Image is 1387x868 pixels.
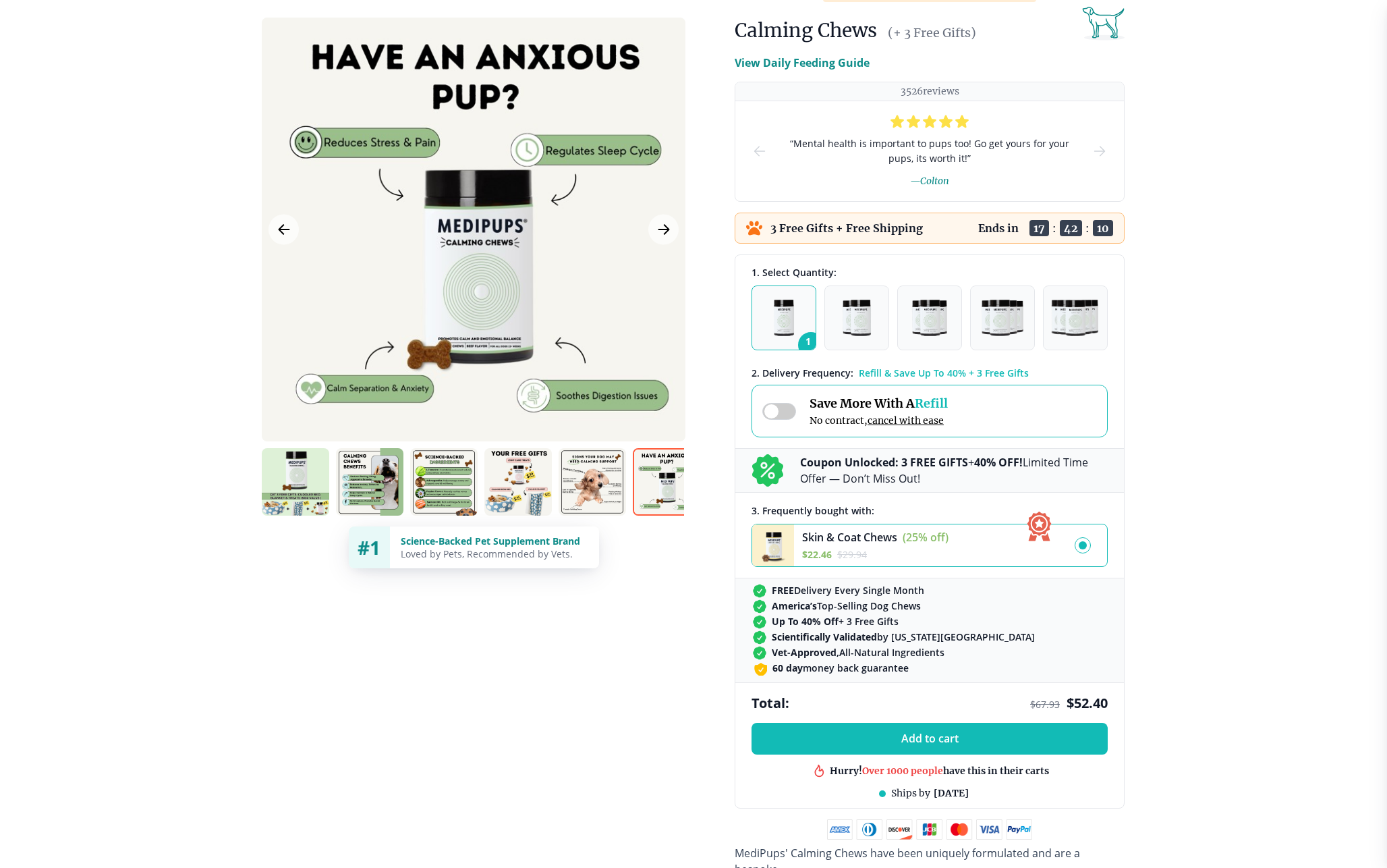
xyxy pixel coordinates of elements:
p: 3 Free Gifts + Free Shipping [770,221,923,235]
button: Add to cart [752,723,1108,755]
img: Pack of 2 - Natural Dog Supplements [843,300,871,336]
p: 3526 reviews [901,85,959,98]
span: No contract, [810,414,948,427]
img: Calming Chews | Natural Dog Supplements [559,448,626,516]
img: Calming Chews | Natural Dog Supplements [484,448,552,516]
span: money back guarantee [772,661,909,674]
span: Add to cart [901,732,959,745]
img: Pack of 1 - Natural Dog Supplements [774,300,795,336]
div: 1. Select Quantity: [752,266,1108,279]
span: (+ 3 Free Gifts) [888,25,976,40]
button: Next Image [648,214,679,244]
div: in this shop [881,779,997,792]
span: Ships by [891,787,930,799]
strong: Scientifically Validated [772,630,877,643]
span: Over 1000 people [862,763,943,775]
p: View Daily Feeding Guide [735,55,870,71]
button: prev-slide [752,101,768,201]
span: Top-Selling Dog Chews [772,599,921,612]
img: Calming Chews | Natural Dog Supplements [262,448,329,516]
span: All-Natural Ingredients [772,646,944,659]
p: Ends in [978,221,1019,235]
span: [DATE] [934,787,969,799]
div: Loved by Pets, Recommended by Vets. [401,547,588,560]
span: $ 29.94 [837,548,867,561]
span: + 3 Free Gifts [772,615,899,628]
img: Skin & Coat Chews - Medipups [752,524,794,566]
span: Total: [752,694,789,712]
span: : [1052,221,1056,235]
button: 1 [752,286,816,350]
img: Calming Chews | Natural Dog Supplements [633,448,700,516]
b: Coupon Unlocked: 3 FREE GIFTS [800,455,968,470]
span: Refill & Save Up To 40% + 3 Free Gifts [859,367,1029,379]
span: $ 67.93 [1030,698,1060,711]
b: 40% OFF! [974,455,1023,470]
span: “ Mental health is important to pups too! Go get yours for your pups, its worth it! ” [789,136,1070,166]
span: : [1085,221,1089,235]
img: Pack of 5 - Natural Dog Supplements [1051,300,1100,336]
p: + Limited Time Offer — Don’t Miss Out! [800,454,1108,487]
strong: Vet-Approved, [772,646,839,659]
div: Science-Backed Pet Supplement Brand [401,535,588,547]
div: Hurry! have this in their carts [830,763,1049,776]
button: next-slide [1092,101,1108,201]
span: 42 [1060,220,1082,236]
span: Best product [881,779,942,791]
span: $ 52.40 [1067,694,1108,712]
span: 17 [1029,220,1049,236]
span: 2 . Delivery Frequency: [752,367,853,379]
span: $ 22.46 [802,548,832,561]
span: by [US_STATE][GEOGRAPHIC_DATA] [772,630,1035,643]
span: Save More With A [810,396,948,411]
span: cancel with ease [868,414,944,427]
span: Refill [915,396,948,411]
strong: America’s [772,599,817,612]
img: Calming Chews | Natural Dog Supplements [410,448,478,516]
img: payment methods [827,819,1032,840]
span: 1 [798,332,824,358]
h1: Calming Chews [735,18,877,43]
strong: 60 day [772,661,803,674]
button: Previous Image [268,214,299,244]
span: #1 [358,535,380,560]
img: Pack of 4 - Natural Dog Supplements [982,300,1023,336]
span: 3 . Frequently bought with: [752,504,874,517]
span: 10 [1093,220,1113,236]
img: Calming Chews | Natural Dog Supplements [336,448,403,516]
strong: Up To 40% Off [772,615,839,628]
strong: FREE [772,584,794,597]
img: Pack of 3 - Natural Dog Supplements [912,300,947,336]
span: Skin & Coat Chews [802,530,897,545]
span: (25% off) [903,530,949,545]
span: — Colton [910,175,949,187]
span: Delivery Every Single Month [772,584,924,597]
